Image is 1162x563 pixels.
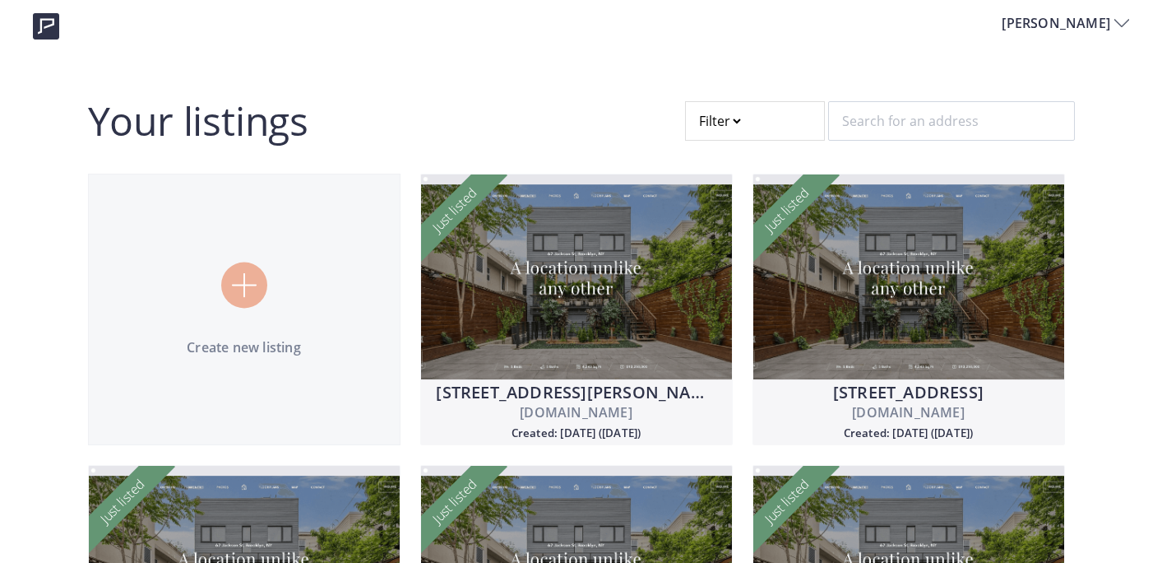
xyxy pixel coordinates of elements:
span: [PERSON_NAME] [1002,13,1114,33]
p: Create new listing [89,337,400,357]
a: Create new listing [88,174,400,445]
input: Search for an address [828,101,1075,141]
img: logo [33,13,59,40]
h2: Your listings [88,101,308,141]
